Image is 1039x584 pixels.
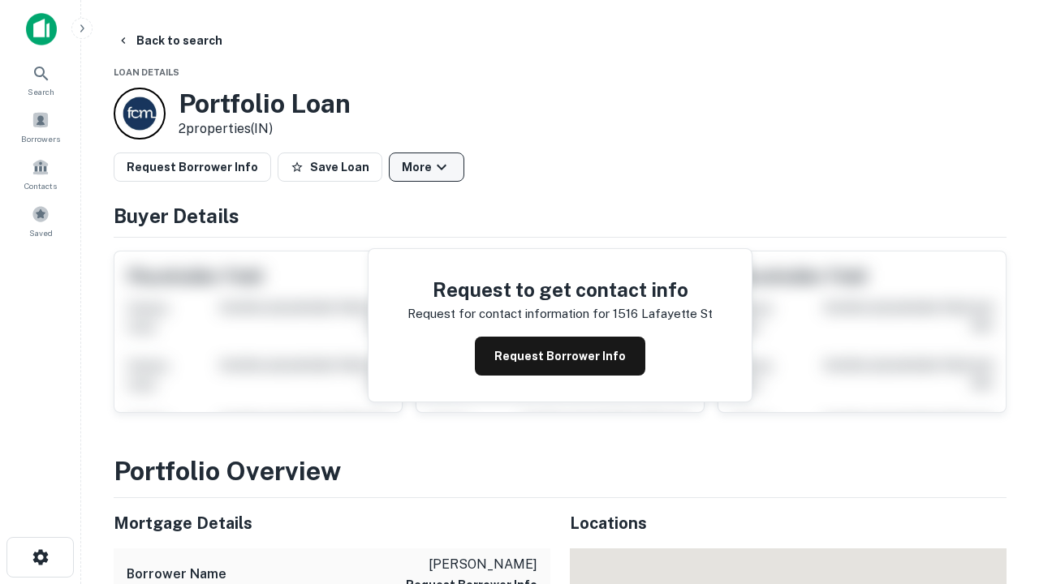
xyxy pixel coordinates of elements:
a: Borrowers [5,105,76,148]
h3: Portfolio Overview [114,452,1007,491]
span: Contacts [24,179,57,192]
span: Saved [29,226,53,239]
h6: Borrower Name [127,565,226,584]
button: Request Borrower Info [114,152,271,182]
iframe: Chat Widget [958,454,1039,532]
p: [PERSON_NAME] [406,555,537,574]
button: Save Loan [278,152,382,182]
span: Loan Details [114,67,179,77]
span: Borrowers [21,132,60,145]
a: Saved [5,199,76,243]
p: 1516 lafayette st [613,304,713,324]
h4: Buyer Details [114,201,1007,230]
h4: Request to get contact info [407,275,713,304]
a: Search [5,58,76,101]
h5: Mortgage Details [114,511,550,535]
button: Request Borrower Info [475,337,645,376]
p: Request for contact information for [407,304,610,324]
h3: Portfolio Loan [179,88,351,119]
p: 2 properties (IN) [179,119,351,139]
button: More [389,152,464,182]
h5: Locations [570,511,1007,535]
button: Back to search [110,26,229,55]
span: Search [28,85,54,98]
img: capitalize-icon.png [26,13,57,45]
a: Contacts [5,152,76,195]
